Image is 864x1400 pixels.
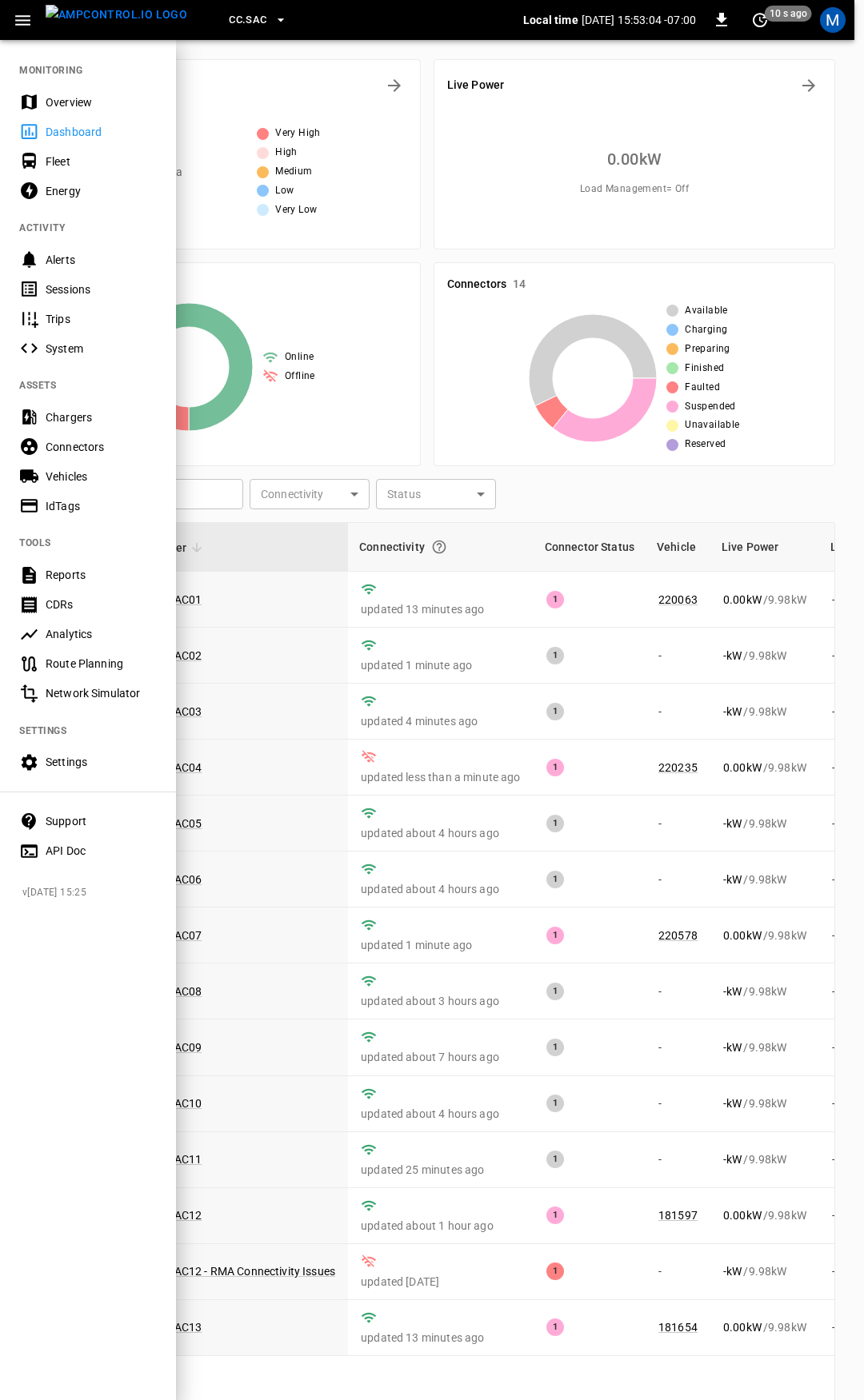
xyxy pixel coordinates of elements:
[46,626,157,642] div: Analytics
[46,94,157,110] div: Overview
[582,12,696,28] p: [DATE] 15:53:04 -07:00
[747,7,773,33] button: set refresh interval
[46,281,157,297] div: Sessions
[22,885,163,901] span: v [DATE] 15:25
[46,843,157,859] div: API Doc
[46,311,157,327] div: Trips
[46,252,157,268] div: Alerts
[46,154,157,170] div: Fleet
[46,813,157,829] div: Support
[46,656,157,672] div: Route Planning
[46,341,157,357] div: System
[46,596,157,612] div: CDRs
[46,183,157,199] div: Energy
[523,12,578,28] p: Local time
[46,5,187,25] img: ampcontrol.io logo
[46,469,157,485] div: Vehicles
[46,409,157,425] div: Chargers
[765,6,812,22] span: 10 s ago
[46,124,157,140] div: Dashboard
[46,498,157,514] div: IdTags
[46,567,157,583] div: Reports
[46,754,157,770] div: Settings
[229,11,266,30] span: CC.SAC
[46,439,157,455] div: Connectors
[46,685,157,701] div: Network Simulator
[820,7,846,33] div: profile-icon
